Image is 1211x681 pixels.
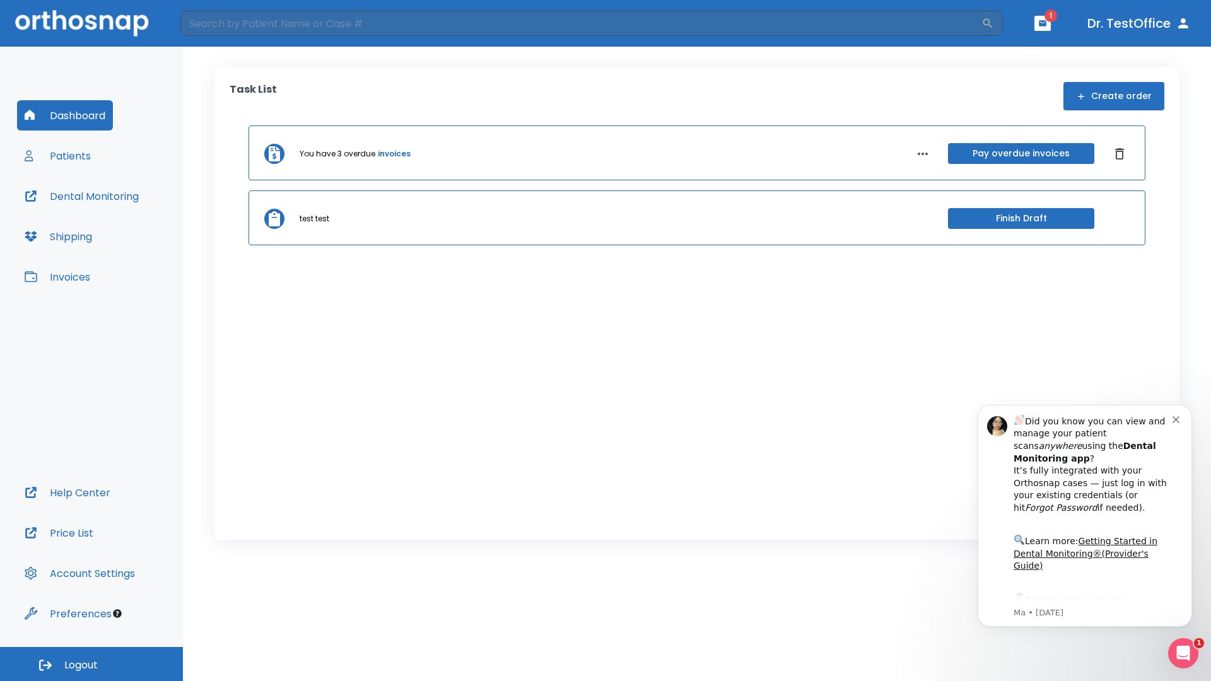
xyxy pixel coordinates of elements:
[55,221,214,233] p: Message from Ma, sent 2w ago
[1194,638,1204,648] span: 1
[17,518,101,548] button: Price List
[55,209,167,231] a: App Store
[17,181,146,211] button: Dental Monitoring
[55,206,214,270] div: Download the app: | ​ Let us know if you need help getting started!
[214,27,224,37] button: Dismiss notification
[959,386,1211,647] iframe: Intercom notifications message
[378,148,411,160] a: invoices
[17,477,118,508] button: Help Center
[948,208,1094,229] button: Finish Draft
[17,598,119,629] button: Preferences
[1109,144,1130,164] button: Dismiss
[112,608,123,619] div: Tooltip anchor
[17,141,98,171] button: Patients
[17,100,113,131] button: Dashboard
[230,82,277,110] p: Task List
[300,213,329,224] p: test test
[1063,82,1164,110] button: Create order
[17,558,143,588] button: Account Settings
[300,148,375,160] p: You have 3 overdue
[17,221,100,252] button: Shipping
[1044,9,1057,22] span: 1
[17,262,98,292] button: Invoices
[64,658,98,672] span: Logout
[948,143,1094,164] button: Pay overdue invoices
[15,10,149,36] img: Orthosnap
[1168,638,1198,668] iframe: Intercom live chat
[1082,12,1196,35] button: Dr. TestOffice
[180,11,981,36] input: Search by Patient Name or Case #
